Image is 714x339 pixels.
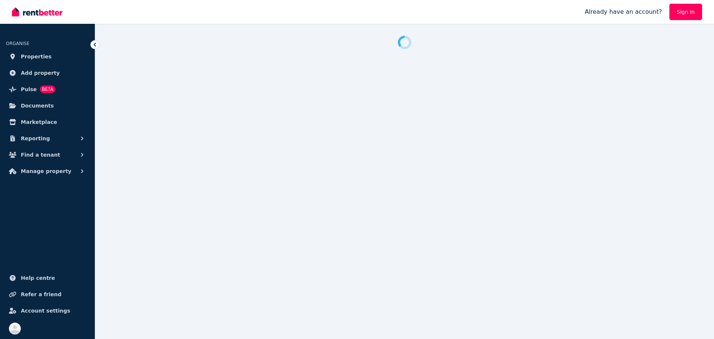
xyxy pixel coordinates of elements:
span: Account settings [21,306,70,315]
span: Reporting [21,134,50,143]
span: Help centre [21,274,55,282]
span: Refer a friend [21,290,61,299]
span: Properties [21,52,52,61]
span: Documents [21,101,54,110]
span: Marketplace [21,118,57,127]
a: Help centre [6,271,89,285]
span: Manage property [21,167,71,176]
a: Properties [6,49,89,64]
a: Marketplace [6,115,89,129]
a: Add property [6,65,89,80]
button: Find a tenant [6,147,89,162]
span: Pulse [21,85,37,94]
span: Add property [21,68,60,77]
button: Reporting [6,131,89,146]
img: RentBetter [12,6,62,17]
span: Find a tenant [21,150,60,159]
span: BETA [40,86,55,93]
a: Account settings [6,303,89,318]
a: Sign In [669,4,702,20]
a: Documents [6,98,89,113]
a: PulseBETA [6,82,89,97]
button: Manage property [6,164,89,179]
span: ORGANISE [6,41,29,46]
span: Already have an account? [585,7,662,16]
a: Refer a friend [6,287,89,302]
